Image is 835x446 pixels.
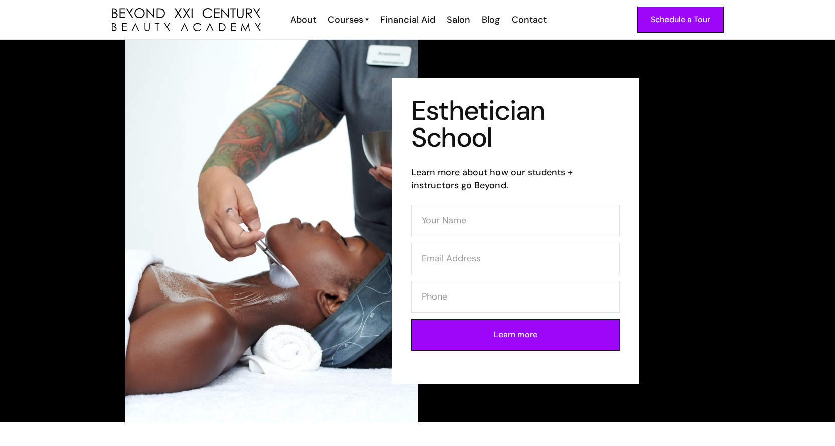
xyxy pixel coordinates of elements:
a: Courses [328,13,369,26]
h1: Esthetician School [411,97,620,152]
img: esthetician facial application [125,40,418,422]
a: home [112,8,261,32]
h6: Learn more about how our students + instructors go Beyond. [411,166,620,192]
div: Salon [447,13,470,26]
form: Contact Form (Esthi) [411,205,620,357]
img: beyond 21st century beauty academy logo [112,8,261,32]
a: Blog [475,13,505,26]
a: Contact [505,13,552,26]
div: About [290,13,316,26]
div: Contact [512,13,547,26]
div: Financial Aid [380,13,435,26]
a: About [284,13,321,26]
div: Schedule a Tour [651,13,710,26]
a: Salon [440,13,475,26]
input: Phone [411,281,620,313]
div: Blog [482,13,500,26]
a: Schedule a Tour [637,7,724,33]
input: Email Address [411,243,620,274]
a: Financial Aid [374,13,440,26]
div: Courses [328,13,363,26]
input: Your Name [411,205,620,236]
input: Learn more [411,319,620,351]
